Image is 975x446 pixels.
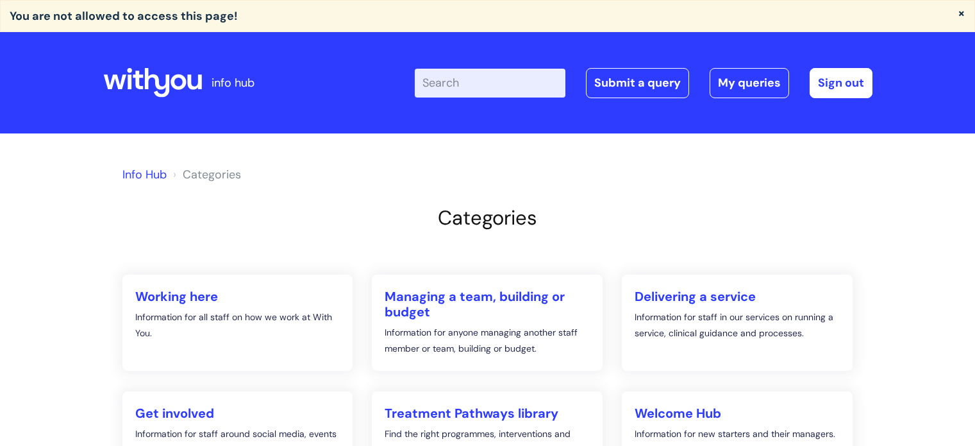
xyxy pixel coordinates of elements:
[135,406,340,421] h2: Get involved
[810,68,872,98] a: Sign out
[385,325,590,357] p: Information for anyone managing another staff member or team, building or budget.
[135,309,340,341] p: Information for all staff on how we work at With You.
[135,289,340,304] h2: Working here
[385,289,590,320] h2: Managing a team, building or budget
[635,289,840,304] h2: Delivering a service
[415,69,565,97] input: Search
[958,7,965,19] button: ×
[212,73,254,93] p: info hub
[635,426,840,442] p: Information for new starters and their managers.
[415,68,872,98] div: | -
[710,68,789,98] a: My queries
[385,406,590,421] h2: Treatment Pathways library
[122,206,853,230] h2: Categories
[372,275,603,371] a: Managing a team, building or budget Information for anyone managing another staff member or team,...
[622,275,853,371] a: Delivering a service Information for staff in our services on running a service, clinical guidanc...
[635,309,840,341] p: Information for staff in our services on running a service, clinical guidance and processes.
[170,164,241,185] li: Solution home
[122,275,353,371] a: Working here Information for all staff on how we work at With You.
[122,167,167,182] a: Info Hub
[586,68,689,98] a: Submit a query
[635,406,840,421] h2: Welcome Hub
